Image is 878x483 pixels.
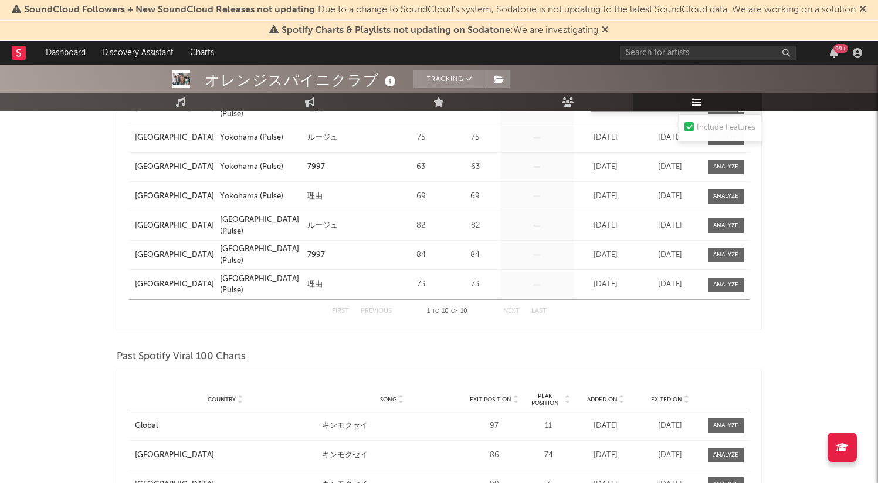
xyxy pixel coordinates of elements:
span: Exit Position [470,396,511,403]
span: Past Spotify Viral 100 Charts [117,350,246,364]
div: オレンジスパイニクラブ [205,70,399,90]
div: 63 [395,161,448,173]
div: Yokohama (Pulse) [220,161,283,173]
div: [DATE] [577,220,635,232]
div: Include Features [697,121,755,135]
a: キンモクセイ [322,450,462,461]
div: [GEOGRAPHIC_DATA] (Pulse) [220,273,301,296]
button: Previous [361,308,392,315]
a: [GEOGRAPHIC_DATA] [135,132,214,144]
a: 理由 [307,279,389,291]
div: 7997 [307,161,325,173]
a: 7997 [307,249,389,261]
span: Peak Position [527,393,564,407]
a: ルージュ [307,132,389,144]
a: Charts [182,41,222,65]
div: 7997 [307,249,325,261]
a: [GEOGRAPHIC_DATA] [135,220,214,232]
div: [DATE] [577,191,635,202]
div: Global [135,420,158,432]
div: 理由 [307,191,323,202]
div: 86 [468,450,521,461]
a: [GEOGRAPHIC_DATA] [135,450,317,461]
span: : Due to a change to SoundCloud's system, Sodatone is not updating to the latest SoundCloud data.... [24,5,856,15]
div: [DATE] [641,249,700,261]
div: [DATE] [641,161,700,173]
button: Last [531,308,547,315]
div: 69 [395,191,448,202]
span: Song [380,396,397,403]
button: Tracking [413,70,487,88]
a: Yokohama (Pulse) [220,132,301,144]
div: 82 [395,220,448,232]
a: ルージュ [307,220,389,232]
div: [DATE] [577,420,635,432]
button: 99+ [830,48,838,58]
div: [DATE] [641,220,700,232]
div: Yokohama (Pulse) [220,191,283,202]
div: 1 10 10 [415,305,480,319]
span: of [451,309,458,314]
div: 84 [453,249,497,261]
button: First [332,308,349,315]
span: Exited On [651,396,682,403]
div: 97 [468,420,521,432]
a: キンモクセイ [322,420,462,432]
a: 理由 [307,191,389,202]
a: Global [135,420,317,432]
a: [GEOGRAPHIC_DATA] [135,161,214,173]
span: Country [208,396,236,403]
span: to [432,309,439,314]
a: [GEOGRAPHIC_DATA] [135,279,214,291]
div: 99 + [833,44,848,53]
div: [DATE] [641,191,700,202]
div: 69 [453,191,497,202]
a: [GEOGRAPHIC_DATA] (Pulse) [220,244,301,266]
div: ルージュ [307,132,338,144]
div: [DATE] [577,279,635,291]
div: [DATE] [577,132,635,144]
div: [GEOGRAPHIC_DATA] [135,450,214,461]
div: 73 [395,279,448,291]
a: [GEOGRAPHIC_DATA] [135,191,214,202]
div: ルージュ [307,220,338,232]
div: [DATE] [577,249,635,261]
div: 75 [395,132,448,144]
div: 82 [453,220,497,232]
div: [DATE] [577,161,635,173]
span: Dismiss [859,5,866,15]
a: [GEOGRAPHIC_DATA] [135,249,214,261]
a: Yokohama (Pulse) [220,191,301,202]
div: 73 [453,279,497,291]
a: Discovery Assistant [94,41,182,65]
button: Next [503,308,520,315]
span: Dismiss [602,26,609,35]
a: 7997 [307,161,389,173]
div: 理由 [307,279,323,291]
div: [DATE] [641,420,700,432]
a: [GEOGRAPHIC_DATA] (Pulse) [220,214,301,237]
div: 63 [453,161,497,173]
input: Search for artists [620,46,796,60]
span: Added On [587,396,618,403]
a: Yokohama (Pulse) [220,161,301,173]
span: SoundCloud Followers + New SoundCloud Releases not updating [24,5,315,15]
div: [DATE] [641,450,700,461]
div: 74 [527,450,571,461]
div: キンモクセイ [322,420,368,432]
div: [DATE] [641,279,700,291]
div: [DATE] [577,450,635,461]
div: 84 [395,249,448,261]
div: Yokohama (Pulse) [220,132,283,144]
div: 75 [453,132,497,144]
div: [DATE] [641,132,700,144]
div: 11 [527,420,571,432]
